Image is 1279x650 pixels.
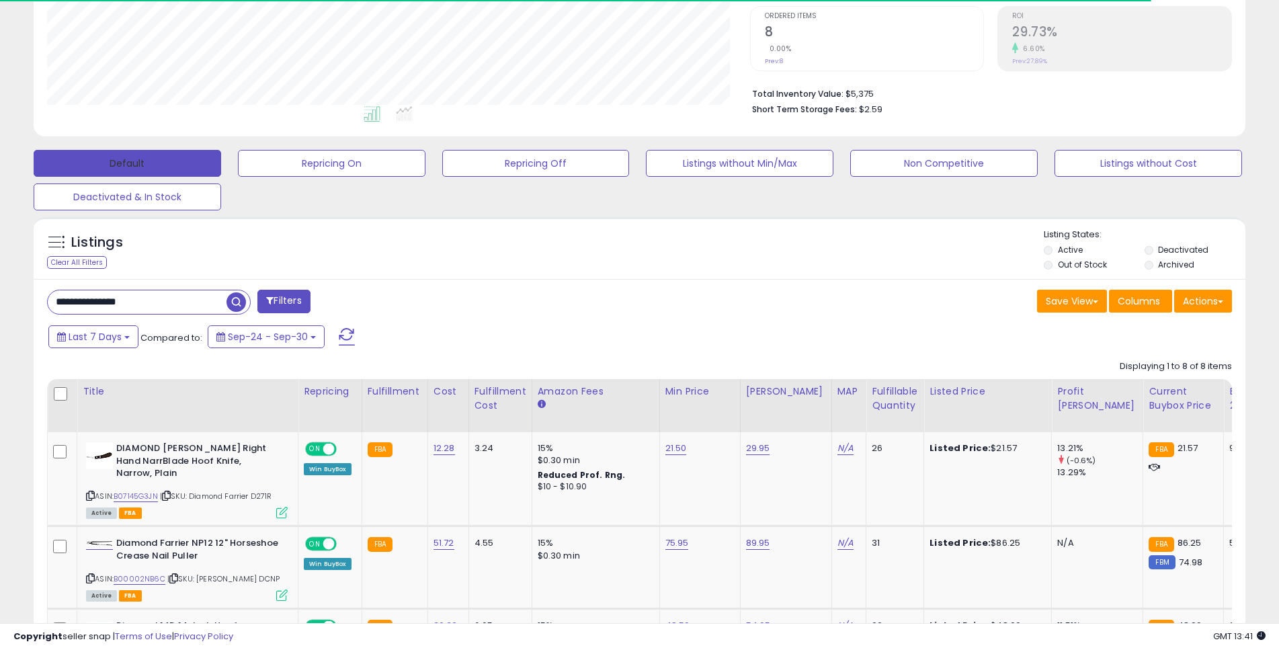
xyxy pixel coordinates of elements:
h5: Listings [71,233,123,252]
div: Min Price [665,384,735,399]
a: Terms of Use [115,630,172,643]
span: ROI [1012,13,1231,20]
div: 94% [1229,442,1274,454]
small: FBM [1149,555,1175,569]
div: $21.57 [930,442,1041,454]
b: Short Term Storage Fees: [752,104,857,115]
div: Win BuyBox [304,558,352,570]
div: Fulfillable Quantity [872,384,918,413]
span: OFF [335,444,356,455]
label: Deactivated [1158,244,1208,255]
small: FBA [368,537,393,552]
strong: Copyright [13,630,63,643]
span: OFF [335,538,356,550]
span: Compared to: [140,331,202,344]
span: 86.25 [1178,536,1202,549]
small: (-0.6%) [1067,455,1096,466]
a: 29.95 [746,442,770,455]
span: | SKU: [PERSON_NAME] DCNP [167,573,280,584]
h2: 29.73% [1012,24,1231,42]
a: 51.72 [434,536,454,550]
span: 2025-10-8 13:41 GMT [1213,630,1266,643]
button: Repricing Off [442,150,630,177]
label: Active [1058,244,1083,255]
div: ASIN: [86,442,288,517]
span: 21.57 [1178,442,1198,454]
b: Listed Price: [930,536,991,549]
div: MAP [837,384,860,399]
div: ASIN: [86,537,288,600]
div: $10 - $10.90 [538,481,649,493]
div: Current Buybox Price [1149,384,1218,413]
small: FBA [1149,537,1173,552]
div: Title [83,384,292,399]
div: Cost [434,384,463,399]
span: FBA [119,507,142,519]
button: Deactivated & In Stock [34,184,221,210]
button: Default [34,150,221,177]
div: $0.30 min [538,454,649,466]
small: Prev: 27.89% [1012,57,1047,65]
small: 6.60% [1018,44,1045,54]
button: Sep-24 - Sep-30 [208,325,325,348]
small: FBA [1149,442,1173,457]
b: Listed Price: [930,442,991,454]
button: Listings without Cost [1055,150,1242,177]
button: Non Competitive [850,150,1038,177]
div: 4.55 [475,537,522,549]
div: 31 [872,537,913,549]
b: Diamond Farrier NP12 12" Horseshoe Crease Nail Puller [116,537,280,565]
div: 26 [872,442,913,454]
span: 74.98 [1179,556,1203,569]
button: Listings without Min/Max [646,150,833,177]
div: 3.24 [475,442,522,454]
div: Profit [PERSON_NAME] [1057,384,1137,413]
b: DIAMOND [PERSON_NAME] Right Hand NarrBlade Hoof Knife, Narrow, Plain [116,442,280,483]
span: ON [306,538,323,550]
button: Save View [1037,290,1107,313]
span: All listings currently available for purchase on Amazon [86,507,117,519]
span: Ordered Items [765,13,984,20]
a: 75.95 [665,536,689,550]
span: $2.59 [859,103,882,116]
li: $5,375 [752,85,1222,101]
a: 12.28 [434,442,455,455]
a: 21.50 [665,442,687,455]
label: Out of Stock [1058,259,1107,270]
div: Amazon Fees [538,384,654,399]
span: ON [306,444,323,455]
span: | SKU: Diamond Farrier D271R [160,491,272,501]
span: All listings currently available for purchase on Amazon [86,590,117,602]
small: 0.00% [765,44,792,54]
span: Columns [1118,294,1160,308]
div: Displaying 1 to 8 of 8 items [1120,360,1232,373]
div: 50% [1229,537,1274,549]
div: BB Share 24h. [1229,384,1278,413]
a: N/A [837,536,854,550]
button: Last 7 Days [48,325,138,348]
b: Reduced Prof. Rng. [538,469,626,481]
div: N/A [1057,537,1132,549]
div: Fulfillment [368,384,422,399]
button: Filters [257,290,310,313]
p: Listing States: [1044,229,1245,241]
div: $86.25 [930,537,1041,549]
b: Total Inventory Value: [752,88,843,99]
a: B00002NB6C [114,573,165,585]
div: 15% [538,537,649,549]
div: Win BuyBox [304,463,352,475]
div: [PERSON_NAME] [746,384,826,399]
button: Columns [1109,290,1172,313]
small: FBA [368,442,393,457]
label: Archived [1158,259,1194,270]
span: Sep-24 - Sep-30 [228,330,308,343]
a: 89.95 [746,536,770,550]
a: Privacy Policy [174,630,233,643]
div: 13.29% [1057,466,1143,479]
small: Amazon Fees. [538,399,546,411]
img: 21kvAMdOYBL._SL40_.jpg [86,540,113,546]
h2: 8 [765,24,984,42]
div: 15% [538,442,649,454]
div: 13.21% [1057,442,1143,454]
div: Listed Price [930,384,1046,399]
